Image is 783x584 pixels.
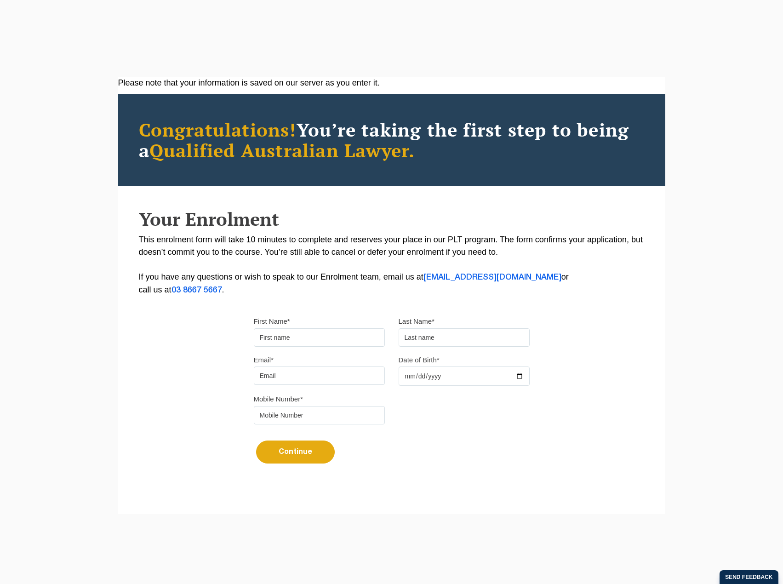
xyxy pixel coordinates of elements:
input: Last name [399,328,530,347]
span: Qualified Australian Lawyer. [149,138,415,162]
h2: Your Enrolment [139,209,645,229]
span: Congratulations! [139,117,297,142]
div: Please note that your information is saved on our server as you enter it. [118,77,665,89]
p: This enrolment form will take 10 minutes to complete and reserves your place in our PLT program. ... [139,234,645,297]
label: Mobile Number* [254,395,303,404]
a: [EMAIL_ADDRESS][DOMAIN_NAME] [423,274,561,281]
label: First Name* [254,317,290,326]
input: First name [254,328,385,347]
label: Email* [254,355,274,365]
label: Date of Birth* [399,355,440,365]
input: Email [254,366,385,385]
label: Last Name* [399,317,434,326]
h2: You’re taking the first step to being a [139,119,645,160]
a: 03 8667 5667 [171,286,222,294]
input: Mobile Number [254,406,385,424]
button: Continue [256,441,335,464]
